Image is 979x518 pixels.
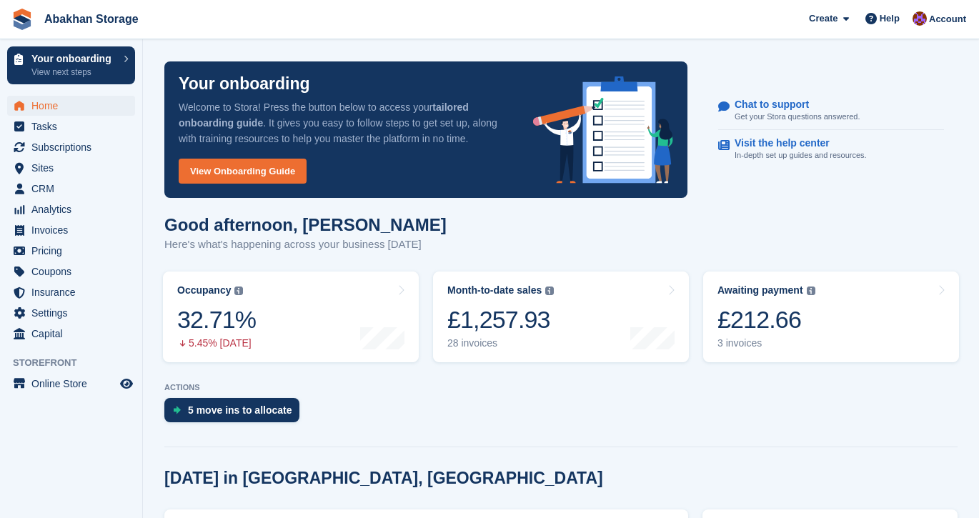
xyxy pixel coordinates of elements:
[735,99,848,111] p: Chat to support
[164,236,447,253] p: Here's what's happening across your business [DATE]
[173,406,181,414] img: move_ins_to_allocate_icon-fdf77a2bb77ea45bf5b3d319d69a93e2d87916cf1d5bf7949dd705db3b84f3ca.svg
[735,149,867,161] p: In-depth set up guides and resources.
[7,324,135,344] a: menu
[447,284,542,297] div: Month-to-date sales
[807,287,815,295] img: icon-info-grey-7440780725fd019a000dd9b08b2336e03edf1995a4989e88bcd33f0948082b44.svg
[7,137,135,157] a: menu
[164,398,307,429] a: 5 move ins to allocate
[31,116,117,136] span: Tasks
[163,272,419,362] a: Occupancy 32.71% 5.45% [DATE]
[39,7,144,31] a: Abakhan Storage
[809,11,838,26] span: Create
[31,262,117,282] span: Coupons
[717,337,815,349] div: 3 invoices
[7,220,135,240] a: menu
[177,305,256,334] div: 32.71%
[31,137,117,157] span: Subscriptions
[7,96,135,116] a: menu
[31,179,117,199] span: CRM
[188,404,292,416] div: 5 move ins to allocate
[31,241,117,261] span: Pricing
[31,282,117,302] span: Insurance
[735,137,855,149] p: Visit the help center
[31,66,116,79] p: View next steps
[717,284,803,297] div: Awaiting payment
[31,158,117,178] span: Sites
[7,374,135,394] a: menu
[447,305,554,334] div: £1,257.93
[179,159,307,184] a: View Onboarding Guide
[717,305,815,334] div: £212.66
[7,262,135,282] a: menu
[179,99,510,146] p: Welcome to Stora! Press the button below to access your . It gives you easy to follow steps to ge...
[929,12,966,26] span: Account
[31,303,117,323] span: Settings
[7,241,135,261] a: menu
[177,337,256,349] div: 5.45% [DATE]
[7,199,135,219] a: menu
[31,199,117,219] span: Analytics
[7,282,135,302] a: menu
[7,158,135,178] a: menu
[7,116,135,136] a: menu
[31,220,117,240] span: Invoices
[7,46,135,84] a: Your onboarding View next steps
[13,356,142,370] span: Storefront
[118,375,135,392] a: Preview store
[179,76,310,92] p: Your onboarding
[164,383,958,392] p: ACTIONS
[164,469,603,488] h2: [DATE] in [GEOGRAPHIC_DATA], [GEOGRAPHIC_DATA]
[718,91,944,131] a: Chat to support Get your Stora questions answered.
[433,272,689,362] a: Month-to-date sales £1,257.93 28 invoices
[31,54,116,64] p: Your onboarding
[31,374,117,394] span: Online Store
[913,11,927,26] img: William Abakhan
[703,272,959,362] a: Awaiting payment £212.66 3 invoices
[31,96,117,116] span: Home
[7,179,135,199] a: menu
[447,337,554,349] div: 28 invoices
[234,287,243,295] img: icon-info-grey-7440780725fd019a000dd9b08b2336e03edf1995a4989e88bcd33f0948082b44.svg
[718,130,944,169] a: Visit the help center In-depth set up guides and resources.
[164,215,447,234] h1: Good afternoon, [PERSON_NAME]
[31,324,117,344] span: Capital
[533,76,673,184] img: onboarding-info-6c161a55d2c0e0a8cae90662b2fe09162a5109e8cc188191df67fb4f79e88e88.svg
[545,287,554,295] img: icon-info-grey-7440780725fd019a000dd9b08b2336e03edf1995a4989e88bcd33f0948082b44.svg
[7,303,135,323] a: menu
[177,284,231,297] div: Occupancy
[880,11,900,26] span: Help
[735,111,860,123] p: Get your Stora questions answered.
[11,9,33,30] img: stora-icon-8386f47178a22dfd0bd8f6a31ec36ba5ce8667c1dd55bd0f319d3a0aa187defe.svg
